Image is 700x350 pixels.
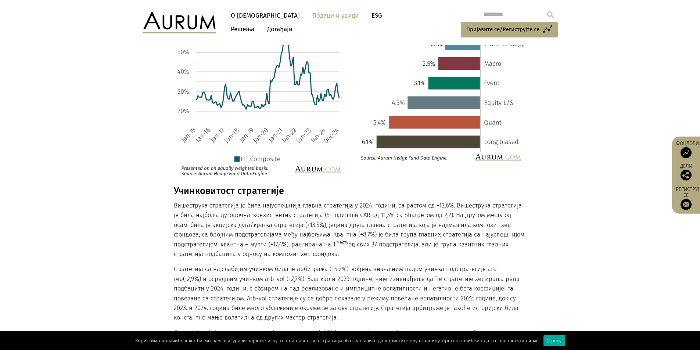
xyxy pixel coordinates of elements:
font: Региструј се [676,186,699,198]
font: Стратегија са најслабијим учинком била је арбитража (+5,9%), вођена значајним падом учинка подстр... [174,266,499,282]
font: Друга [174,329,190,336]
font: Догађаји [267,25,292,33]
font: У реду [547,338,561,343]
font: Пријавите се/Региструјте се [466,26,539,33]
font: -2,9%) и осредњим учинком arb-vol (+2,7%). Баш као и 2023. године, није изненађење да ће стратеги... [174,275,520,321]
a: Решења [227,22,258,36]
a: Фондови [676,140,699,158]
font: најслабија [190,329,219,336]
a: Пријавите се/Региструјте се [461,22,558,37]
input: Submit [543,7,558,22]
img: Пријавите се на наш билтен [681,199,692,210]
font: Дели [680,163,692,169]
img: Подели ову објаву [681,169,692,180]
font: Фондови [676,140,699,146]
font: Вишеструка стратегија је била најуспешнија главна стратегија у 2024. години, са растом од +13,6%.... [174,202,524,248]
font: месту [337,239,348,245]
font: Користимо колачиће како бисмо вам осигурали најбоље искуство на нашој веб страници. Ако наставите... [135,338,540,343]
font: ESG [371,12,382,19]
font: Решења [231,25,254,33]
a: О [DEMOGRAPHIC_DATA] [227,9,303,22]
a: Региструј се [676,186,699,210]
img: Аурум [143,11,216,33]
font: О [DEMOGRAPHIC_DATA] [231,12,299,19]
font: Подаци и увиди [312,12,359,19]
font: ( [183,275,185,282]
a: Догађаји [263,22,292,36]
img: Приступ фондовима [681,147,692,158]
a: Подаци и увиди [309,9,362,22]
a: ESG [368,9,386,22]
font: Учинковитост стратегије [174,185,284,196]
